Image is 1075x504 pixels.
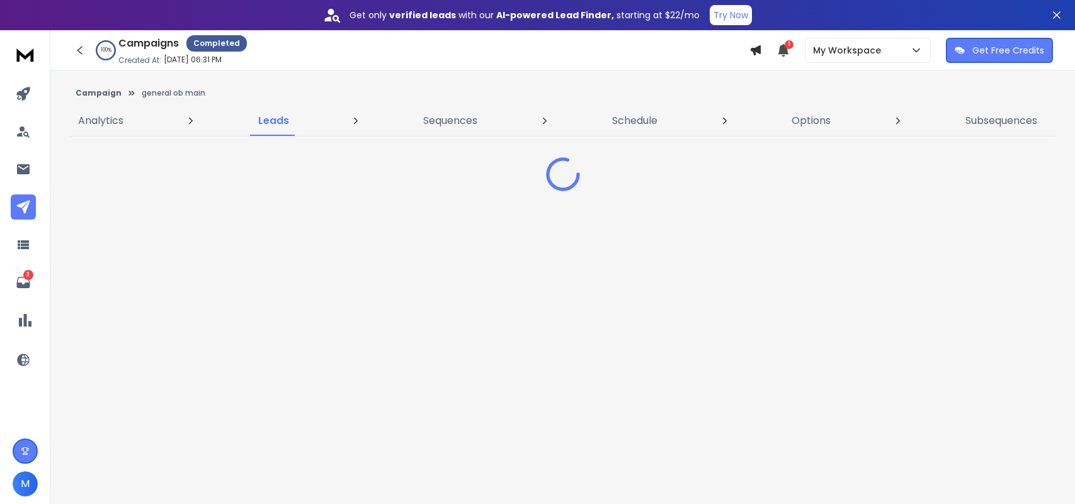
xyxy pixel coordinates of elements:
button: M [13,471,38,496]
strong: AI-powered Lead Finder, [496,9,614,21]
span: 1 [785,40,793,49]
p: Schedule [612,113,657,128]
p: 100 % [101,47,111,54]
p: Analytics [78,113,123,128]
h1: Campaigns [118,36,179,51]
a: Schedule [605,106,665,136]
p: Get only with our starting at $22/mo [350,9,700,21]
strong: verified leads [389,9,456,21]
p: My Workspace [813,44,886,57]
a: Subsequences [958,106,1045,136]
img: logo [13,43,38,66]
p: Created At: [118,55,161,65]
a: Sequences [416,106,485,136]
p: [DATE] 06:31 PM [164,55,222,65]
button: Try Now [710,5,752,25]
p: Sequences [423,113,477,128]
p: Leads [258,113,289,128]
p: Get Free Credits [972,44,1044,57]
button: Campaign [76,88,122,98]
a: Analytics [71,106,131,136]
p: Options [792,113,831,128]
a: Leads [251,106,297,136]
p: Try Now [714,9,748,21]
a: Options [784,106,838,136]
div: Completed [186,35,247,52]
p: general ob main [142,88,205,98]
button: Get Free Credits [946,38,1053,63]
p: Subsequences [965,113,1037,128]
p: 3 [23,270,33,280]
a: 3 [11,270,36,295]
